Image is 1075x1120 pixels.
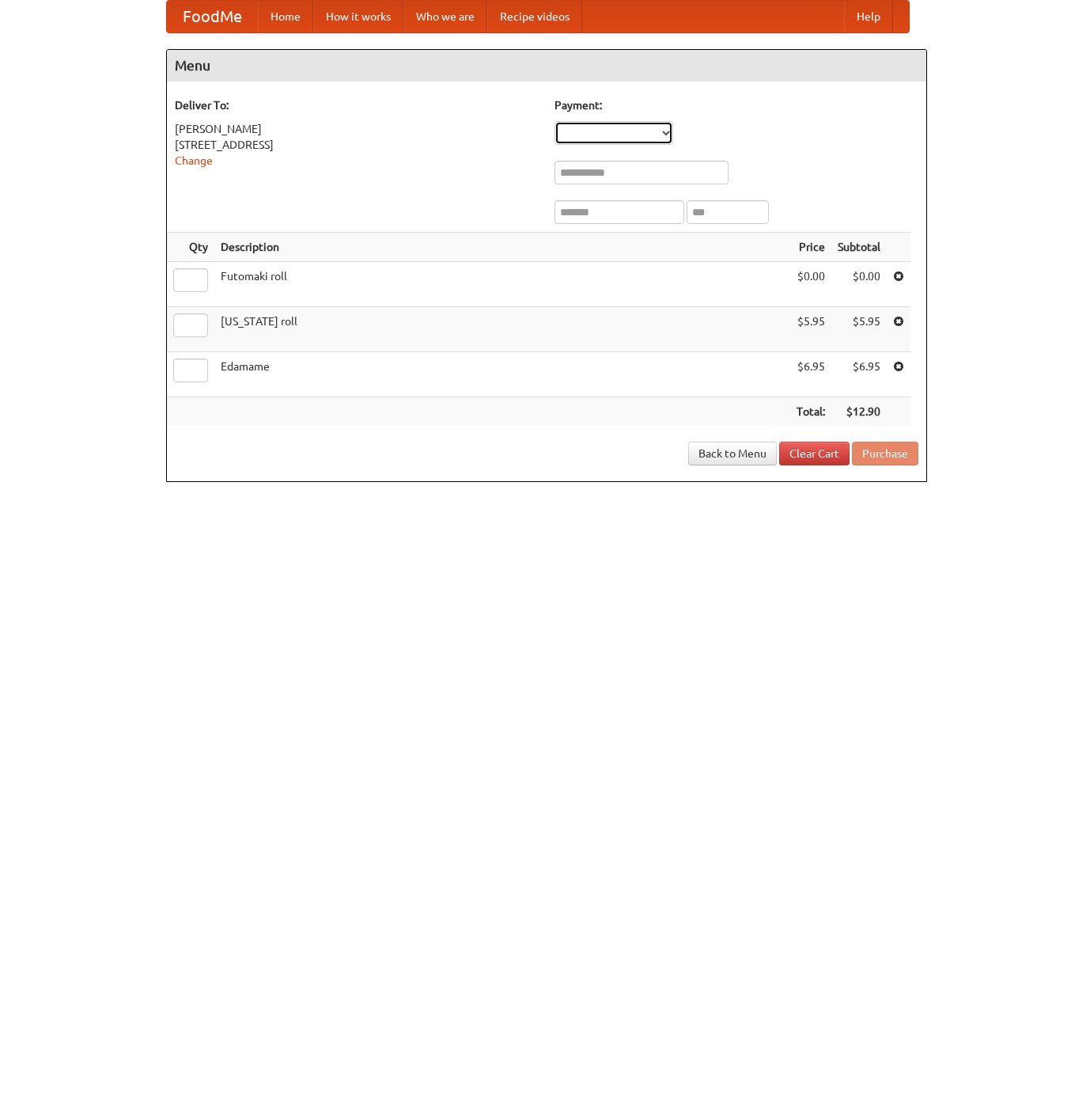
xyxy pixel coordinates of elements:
h4: Menu [167,50,926,82]
a: Who we are [403,1,487,32]
td: Futomaki roll [214,262,790,307]
h5: Deliver To: [175,97,539,113]
a: Clear Cart [779,442,850,465]
td: $0.00 [831,262,887,307]
th: Price [790,233,831,262]
th: Qty [167,233,214,262]
button: Purchase [852,442,918,465]
h5: Payment: [555,97,918,113]
td: $0.00 [790,262,831,307]
a: How it works [313,1,403,32]
a: Help [844,1,893,32]
div: [PERSON_NAME] [175,121,539,137]
a: Back to Menu [688,442,777,465]
a: FoodMe [167,1,258,32]
td: $5.95 [790,307,831,352]
th: Subtotal [831,233,887,262]
a: Home [258,1,313,32]
th: $12.90 [831,397,887,427]
td: $6.95 [831,352,887,397]
th: Description [214,233,790,262]
a: Recipe videos [487,1,582,32]
th: Total: [790,397,831,427]
td: $6.95 [790,352,831,397]
td: Edamame [214,352,790,397]
div: [STREET_ADDRESS] [175,137,539,153]
td: $5.95 [831,307,887,352]
a: Change [175,154,213,167]
td: [US_STATE] roll [214,307,790,352]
